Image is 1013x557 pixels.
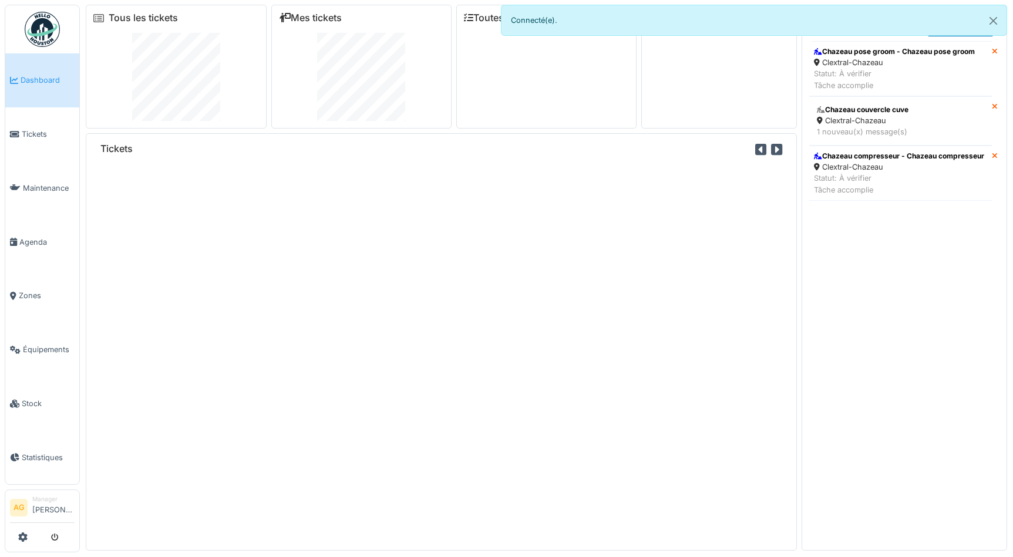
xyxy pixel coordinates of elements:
[5,269,79,323] a: Zones
[5,161,79,215] a: Maintenance
[814,151,984,161] div: Chazeau compresseur - Chazeau compresseur
[32,495,75,504] div: Manager
[5,377,79,431] a: Stock
[809,41,992,96] a: Chazeau pose groom - Chazeau pose groom Clextral-Chazeau Statut: À vérifierTâche accomplie
[32,495,75,520] li: [PERSON_NAME]
[814,161,984,173] div: Clextral-Chazeau
[817,115,984,126] div: Clextral-Chazeau
[19,237,75,248] span: Agenda
[22,452,75,463] span: Statistiques
[809,146,992,201] a: Chazeau compresseur - Chazeau compresseur Clextral-Chazeau Statut: À vérifierTâche accomplie
[279,12,342,23] a: Mes tickets
[5,53,79,107] a: Dashboard
[814,68,975,90] div: Statut: À vérifier Tâche accomplie
[109,12,178,23] a: Tous les tickets
[5,430,79,484] a: Statistiques
[501,5,1008,36] div: Connecté(e).
[25,12,60,47] img: Badge_color-CXgf-gQk.svg
[21,75,75,86] span: Dashboard
[817,104,984,115] div: Chazeau couvercle cuve
[5,215,79,269] a: Agenda
[10,495,75,523] a: AG Manager[PERSON_NAME]
[814,46,975,57] div: Chazeau pose groom - Chazeau pose groom
[5,323,79,377] a: Équipements
[23,183,75,194] span: Maintenance
[809,96,992,146] a: Chazeau couvercle cuve Clextral-Chazeau 1 nouveau(x) message(s)
[980,5,1007,36] button: Close
[23,344,75,355] span: Équipements
[817,126,984,137] div: 1 nouveau(x) message(s)
[22,398,75,409] span: Stock
[5,107,79,161] a: Tickets
[464,12,551,23] a: Toutes les tâches
[19,290,75,301] span: Zones
[814,173,984,195] div: Statut: À vérifier Tâche accomplie
[10,499,28,517] li: AG
[100,143,133,154] h6: Tickets
[22,129,75,140] span: Tickets
[814,57,975,68] div: Clextral-Chazeau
